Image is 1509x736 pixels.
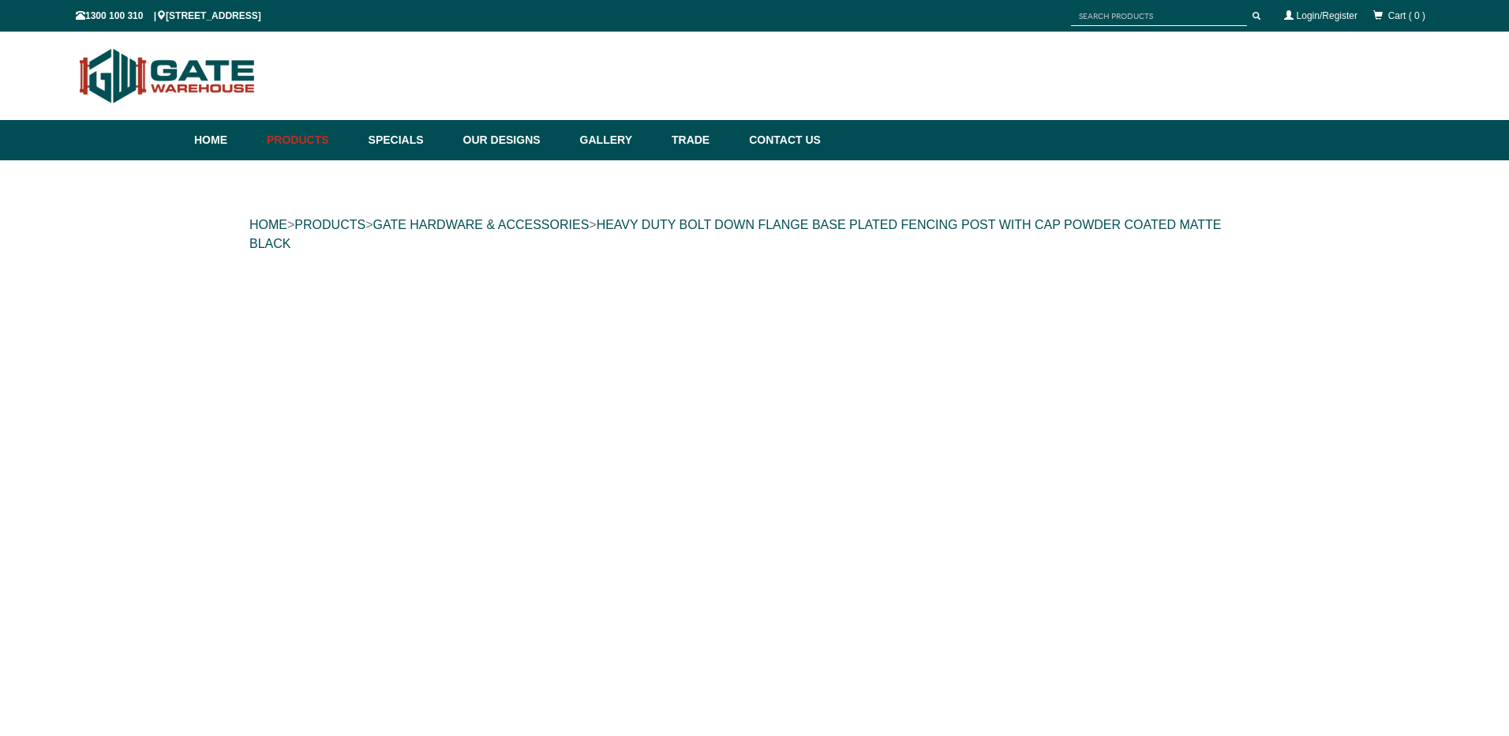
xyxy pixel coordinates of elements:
a: Products [259,120,361,160]
a: Login/Register [1297,10,1357,21]
img: Gate Warehouse [76,39,260,112]
a: Home [194,120,259,160]
a: HOME [249,218,287,231]
a: GATE HARDWARE & ACCESSORIES [373,218,589,231]
a: HEAVY DUTY BOLT DOWN FLANGE BASE PLATED FENCING POST WITH CAP POWDER COATED MATTE BLACK [249,218,1221,250]
span: Cart ( 0 ) [1388,10,1425,21]
a: Gallery [572,120,664,160]
div: > > > [249,200,1260,269]
a: Specials [361,120,455,160]
a: Contact Us [741,120,821,160]
a: Our Designs [455,120,572,160]
input: SEARCH PRODUCTS [1071,6,1247,26]
a: Trade [664,120,741,160]
a: PRODUCTS [294,218,365,231]
span: 1300 100 310 | [STREET_ADDRESS] [76,10,261,21]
